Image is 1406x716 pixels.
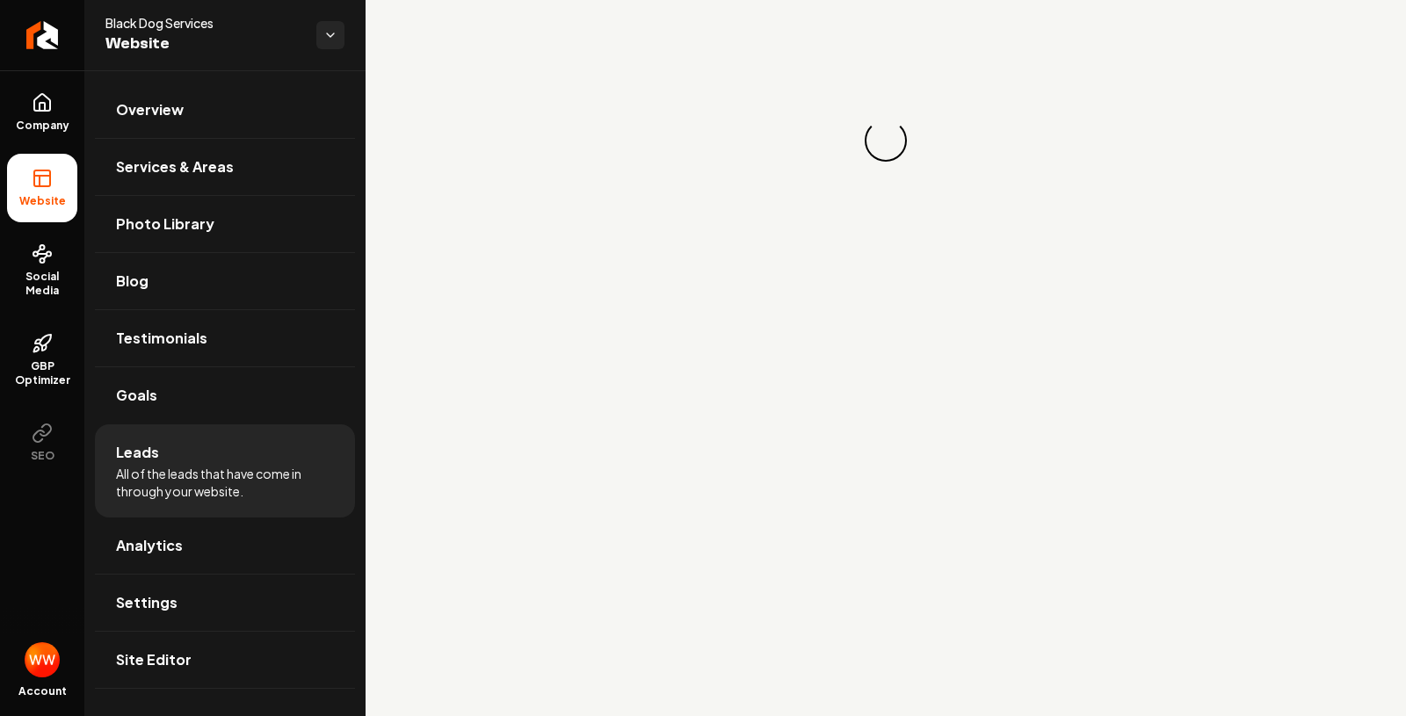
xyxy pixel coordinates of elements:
span: Site Editor [116,649,192,670]
span: GBP Optimizer [7,359,77,387]
a: Site Editor [95,632,355,688]
a: Analytics [95,517,355,574]
div: Loading [861,116,911,166]
span: Photo Library [116,213,214,235]
span: Testimonials [116,328,207,349]
span: Company [9,119,76,133]
a: Company [7,78,77,147]
span: SEO [24,449,62,463]
a: Goals [95,367,355,423]
span: Social Media [7,270,77,298]
a: Overview [95,82,355,138]
a: Blog [95,253,355,309]
button: Open user button [25,642,60,677]
a: Services & Areas [95,139,355,195]
span: Website [105,32,302,56]
span: Black Dog Services [105,14,302,32]
a: Testimonials [95,310,355,366]
span: Services & Areas [116,156,234,177]
button: SEO [7,409,77,477]
span: Goals [116,385,157,406]
img: Rebolt Logo [26,21,59,49]
span: Leads [116,442,159,463]
span: Analytics [116,535,183,556]
span: Blog [116,271,149,292]
a: Photo Library [95,196,355,252]
span: Settings [116,592,178,613]
span: Overview [116,99,184,120]
a: Settings [95,575,355,631]
a: Social Media [7,229,77,312]
span: Website [12,194,73,208]
img: Warner Wright [25,642,60,677]
span: Account [18,684,67,698]
span: All of the leads that have come in through your website. [116,465,334,500]
a: GBP Optimizer [7,319,77,401]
